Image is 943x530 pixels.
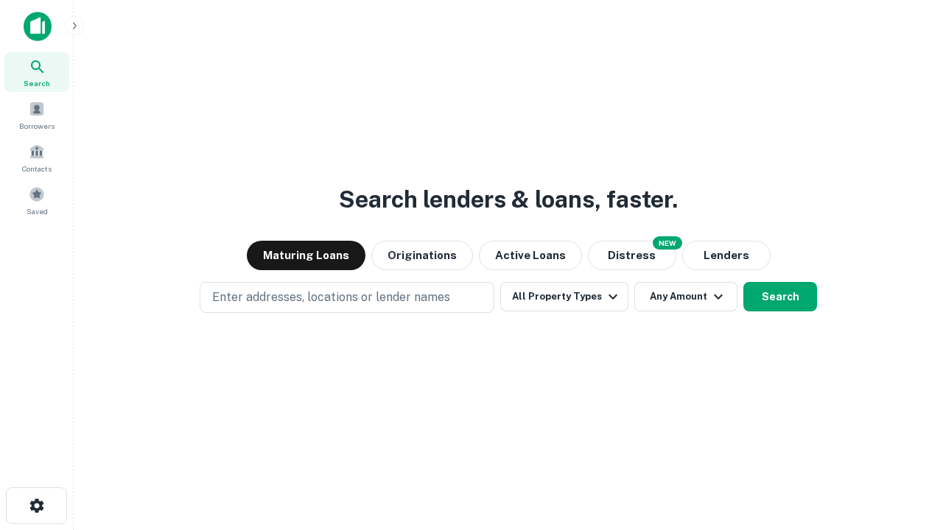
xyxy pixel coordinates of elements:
[682,241,771,270] button: Lenders
[371,241,473,270] button: Originations
[634,282,737,311] button: Any Amount
[212,289,450,306] p: Enter addresses, locations or lender names
[24,77,50,89] span: Search
[24,12,52,41] img: capitalize-icon.png
[4,138,69,177] a: Contacts
[500,282,628,311] button: All Property Types
[743,282,817,311] button: Search
[247,241,365,270] button: Maturing Loans
[27,205,48,217] span: Saved
[588,241,676,270] button: Search distressed loans with lien and other non-mortgage details.
[4,95,69,135] a: Borrowers
[869,412,943,483] iframe: Chat Widget
[4,180,69,220] a: Saved
[653,236,682,250] div: NEW
[479,241,582,270] button: Active Loans
[22,163,52,174] span: Contacts
[4,52,69,92] a: Search
[19,120,55,132] span: Borrowers
[339,182,678,217] h3: Search lenders & loans, faster.
[200,282,494,313] button: Enter addresses, locations or lender names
